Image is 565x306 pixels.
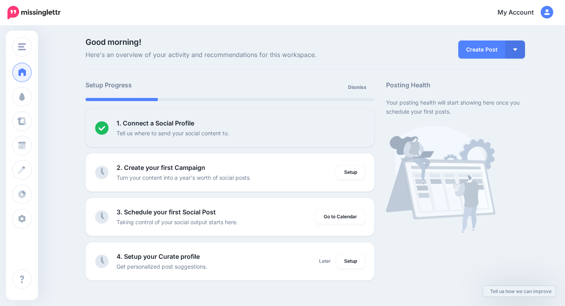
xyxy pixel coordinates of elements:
[316,210,365,224] a: Go to Calendar
[386,80,525,90] h5: Posting Health
[336,165,365,179] a: Setup
[336,254,365,268] a: Setup
[95,121,109,135] img: checked-circle.png
[117,129,229,138] p: Tell us where to send your social content to.
[314,254,335,268] a: Later
[483,286,556,297] a: Tell us how we can improve
[86,80,230,90] h5: Setup Progress
[95,254,109,268] img: clock-grey.png
[95,210,109,224] img: clock-grey.png
[117,208,216,216] b: 3. Schedule your first Social Post
[117,253,200,260] b: 4. Setup your Curate profile
[458,41,505,59] a: Create Post
[343,80,371,94] a: Dismiss
[7,6,60,19] img: Missinglettr
[386,98,525,116] p: Your posting health will start showing here once you schedule your first posts.
[86,37,141,47] span: Good morning!
[18,43,26,50] img: menu.png
[117,119,194,127] b: 1. Connect a Social Profile
[117,218,238,227] p: Taking control of your social output starts here.
[490,3,553,22] a: My Account
[117,164,205,171] b: 2. Create your first Campaign
[386,126,496,232] img: calendar-waiting.png
[95,166,109,179] img: clock-grey.png
[86,50,375,60] span: Here's an overview of your activity and recommendations for this workspace.
[117,262,207,271] p: Get personalized post suggestions.
[513,48,517,51] img: arrow-down-white.png
[117,173,251,182] p: Turn your content into a year's worth of social posts.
